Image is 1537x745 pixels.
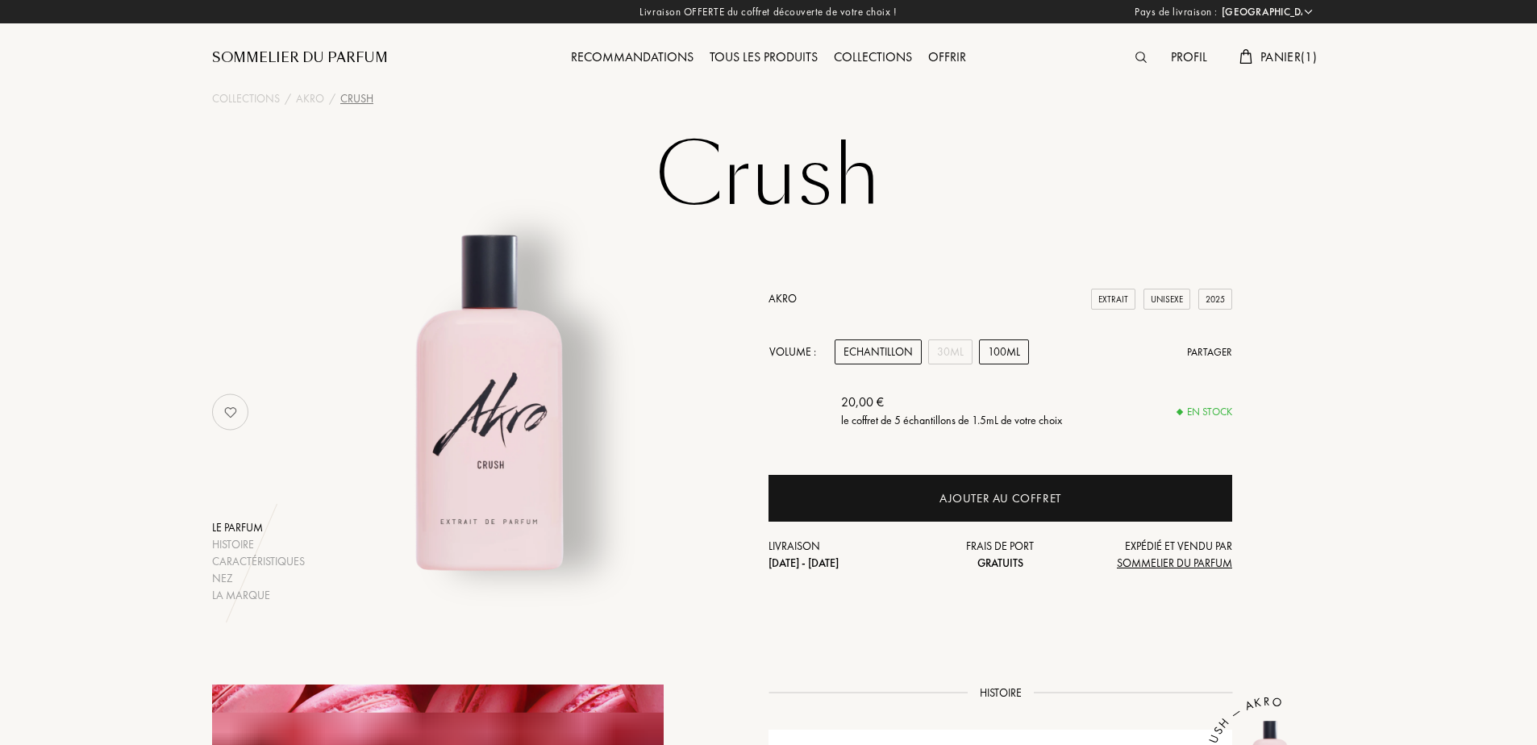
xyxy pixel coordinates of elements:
[215,396,247,428] img: no_like_p.png
[329,90,335,107] div: /
[1077,538,1232,572] div: Expédié et vendu par
[291,205,690,604] img: Crush Akro
[841,412,1062,429] div: le coffret de 5 échantillons de 1.5mL de votre choix
[212,519,305,536] div: Le parfum
[212,553,305,570] div: Caractéristiques
[826,48,920,65] a: Collections
[835,339,922,364] div: Echantillon
[920,48,974,69] div: Offrir
[923,538,1078,572] div: Frais de port
[702,48,826,65] a: Tous les produits
[1260,48,1317,65] span: Panier ( 1 )
[212,48,388,68] a: Sommelier du Parfum
[285,90,291,107] div: /
[212,570,305,587] div: Nez
[979,339,1029,364] div: 100mL
[1163,48,1215,69] div: Profil
[1187,344,1232,360] div: Partager
[826,48,920,69] div: Collections
[939,489,1061,508] div: Ajouter au coffret
[1163,48,1215,65] a: Profil
[920,48,974,65] a: Offrir
[768,538,923,572] div: Livraison
[977,556,1023,570] span: Gratuits
[563,48,702,69] div: Recommandations
[563,48,702,65] a: Recommandations
[212,90,280,107] a: Collections
[365,132,1172,221] h1: Crush
[768,556,839,570] span: [DATE] - [DATE]
[768,339,825,364] div: Volume :
[1135,52,1147,63] img: search_icn.svg
[841,393,1062,412] div: 20,00 €
[702,48,826,69] div: Tous les produits
[1198,289,1232,310] div: 2025
[1177,404,1232,420] div: En stock
[1239,49,1252,64] img: cart.svg
[768,381,829,441] img: sample box
[212,536,305,553] div: Histoire
[1091,289,1135,310] div: Extrait
[1143,289,1190,310] div: Unisexe
[1135,4,1218,20] span: Pays de livraison :
[768,291,797,306] a: Akro
[340,90,373,107] div: Crush
[296,90,324,107] a: Akro
[1117,556,1232,570] span: Sommelier du Parfum
[212,587,305,604] div: La marque
[928,339,973,364] div: 30mL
